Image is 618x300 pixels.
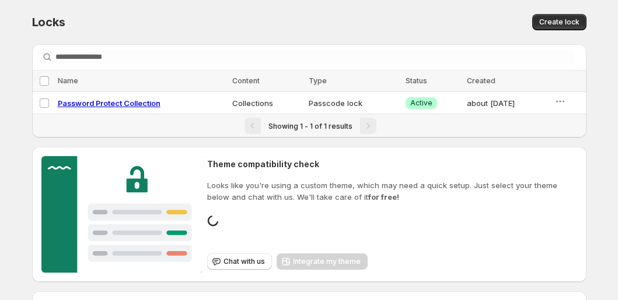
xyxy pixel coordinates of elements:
nav: Pagination [32,114,586,137]
td: about [DATE] [463,92,551,114]
a: Password Protect Collection [58,98,160,108]
span: Showing 1 - 1 of 1 results [268,122,352,130]
td: Passcode lock [305,92,402,114]
td: Collections [229,92,305,114]
span: Type [309,76,327,85]
span: Content [232,76,260,85]
img: Customer support [41,156,203,273]
span: Locks [32,15,65,29]
span: Chat with us [224,257,265,266]
button: Chat with us [207,253,272,270]
p: Looks like you're using a custom theme, which may need a quick setup. Just select your theme belo... [207,179,577,203]
span: Name [58,76,78,85]
h2: Theme compatibility check [207,158,577,170]
span: Status [406,76,427,85]
strong: for free! [368,192,399,202]
span: Create lock [539,17,579,27]
button: Create lock [532,14,586,30]
span: Active [410,98,432,108]
span: Created [467,76,495,85]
